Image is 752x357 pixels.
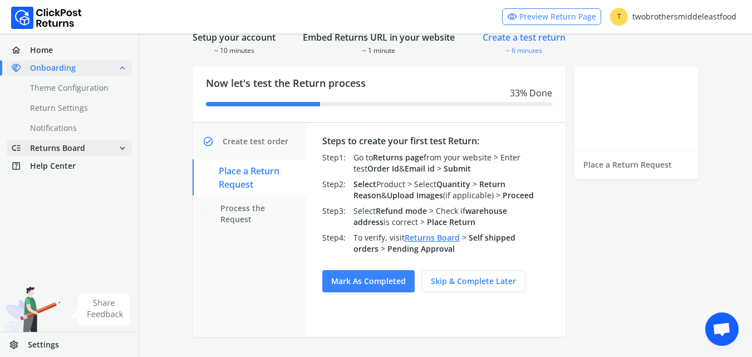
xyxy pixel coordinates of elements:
div: Step 4 : [322,232,353,255]
span: > [437,163,441,174]
span: low_priority [11,140,30,156]
span: Settings [28,339,59,350]
div: ~ 1 minute [303,44,455,55]
div: ~ 10 minutes [193,44,276,55]
div: Now let's test the Return process [193,66,566,122]
div: Setup your account [193,31,276,44]
span: Select [353,179,376,189]
span: Check if is correct [353,206,507,227]
span: warehouse address [353,206,507,227]
button: Skip & complete later [421,270,525,292]
span: > [381,243,385,254]
div: Step 2 : [322,179,353,201]
span: Email id [405,163,435,174]
span: > [462,232,466,243]
img: Logo [11,7,82,29]
span: Upload Images [387,190,443,200]
div: Steps to create your first test Return: [322,134,550,148]
div: Open chat [705,312,739,346]
span: Create test order [223,136,288,147]
div: twobrothersmiddeleastfood [610,8,736,26]
span: > [407,179,412,189]
span: visibility [507,9,517,25]
span: Submit [444,163,471,174]
div: Create a test return [483,31,566,44]
span: expand_less [117,60,127,76]
div: ~ 6 minutes [483,44,566,55]
img: share feedback [70,293,130,326]
span: Place a Return Request [219,164,297,191]
span: To verify, visit [353,232,460,243]
a: help_centerHelp Center [7,158,132,174]
span: Returns page [373,152,424,163]
div: Place a Return Request [574,150,699,179]
span: Proceed [503,190,534,200]
span: & (if applicable) [353,179,505,200]
span: Help Center [30,160,76,172]
div: Step 3 : [322,206,353,228]
button: Mark as completed [322,270,415,292]
span: check_circle [203,130,220,153]
a: Return Settings [7,100,145,116]
span: Returns Board [30,143,85,154]
span: handshake [11,60,30,76]
span: Product [353,179,405,189]
div: 33 % Done [206,86,552,100]
span: help_center [11,158,30,174]
span: expand_more [117,140,127,156]
span: Select [414,179,470,189]
a: visibilityPreview Return Page [502,8,601,25]
span: home [11,42,30,58]
span: settings [9,337,28,353]
a: Returns Board [405,232,460,243]
a: homeHome [7,42,132,58]
span: > [420,217,425,227]
span: > [429,206,434,216]
span: Enter test & [353,152,520,174]
span: Order Id [367,163,399,174]
span: Home [30,45,53,56]
span: > [494,152,498,163]
span: Go to from your website [353,152,491,163]
span: Process the Request [220,203,298,225]
span: Onboarding [30,62,76,74]
span: T [610,8,628,26]
a: Theme Configuration [7,80,145,96]
div: Embed Returns URL in your website [303,31,455,44]
span: Pending Approval [387,243,455,254]
span: Place Return [427,217,475,227]
span: Refund mode [376,206,427,216]
a: Notifications [7,120,145,136]
span: Quantity [436,179,470,189]
span: Self shipped orders [353,232,515,254]
div: Step 1 : [322,152,353,174]
iframe: YouTube video player [574,66,699,150]
span: > [496,190,500,200]
span: Return Reason [353,179,505,200]
span: > [473,179,477,189]
span: Select [353,206,427,216]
